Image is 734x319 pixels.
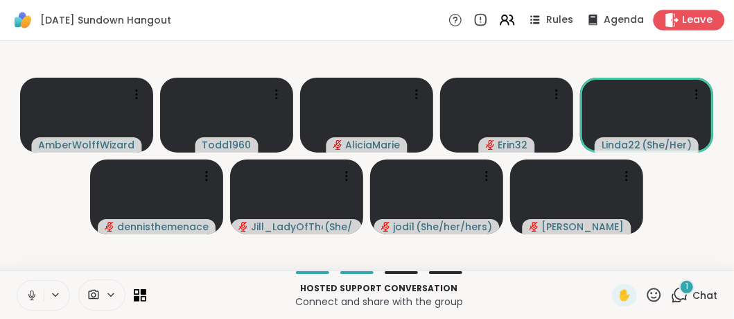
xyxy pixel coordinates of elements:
span: [DATE] Sundown Hangout [40,13,171,27]
p: Connect and share with the group [155,295,604,309]
span: audio-muted [238,222,248,232]
span: Linda22 [602,138,640,152]
span: Erin32 [498,138,528,152]
span: audio-muted [530,222,539,232]
span: audio-muted [333,140,343,150]
span: Jill_LadyOfTheMountain [251,220,323,234]
span: Todd1960 [202,138,252,152]
span: AliciaMarie [346,138,401,152]
span: audio-muted [381,222,391,232]
span: AmberWolffWizard [39,138,135,152]
span: jodi1 [394,220,415,234]
span: dennisthemenace [117,220,209,234]
span: ( She/Her ) [642,138,692,152]
span: Leave [683,13,713,28]
span: [PERSON_NAME] [542,220,624,234]
span: Chat [692,288,717,302]
span: 1 [685,281,688,293]
span: ( She/her/hers ) [417,220,493,234]
span: ✋ [618,287,631,304]
span: Agenda [604,13,644,27]
span: audio-muted [105,222,114,232]
p: Hosted support conversation [155,282,604,295]
span: Rules [546,13,573,27]
span: audio-muted [486,140,496,150]
span: ( She/ Her ) [324,220,355,234]
img: ShareWell Logomark [11,8,35,32]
